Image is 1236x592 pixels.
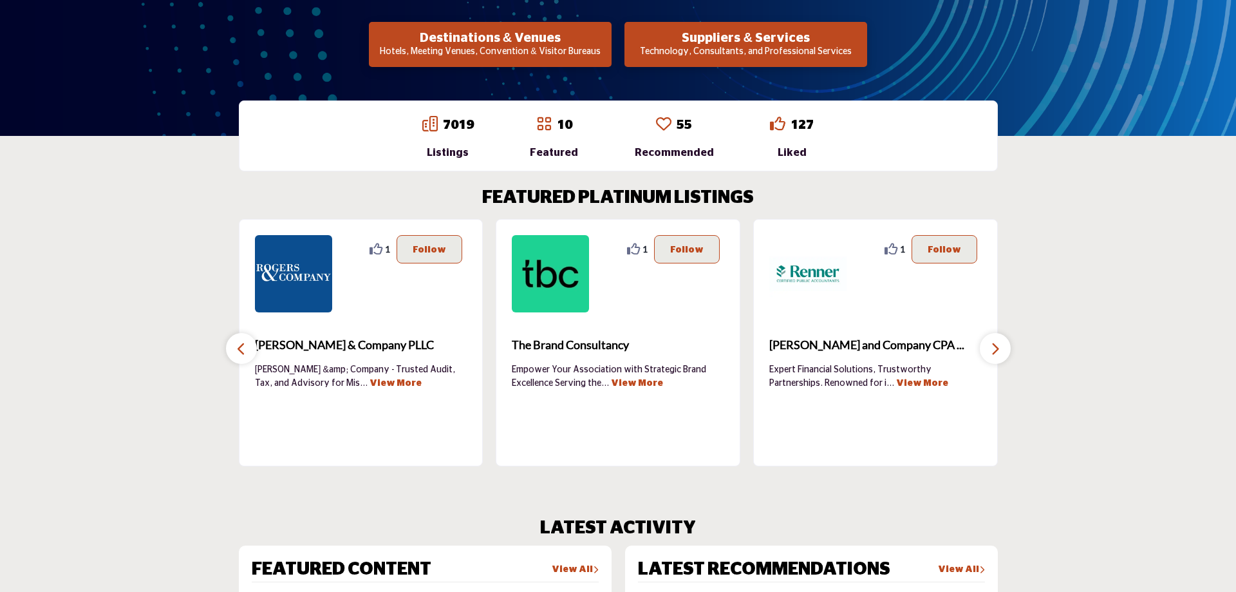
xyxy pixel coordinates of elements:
a: [PERSON_NAME] and Company CPA ... [769,328,982,363]
button: Suppliers & Services Technology, Consultants, and Professional Services [624,22,867,67]
button: Destinations & Venues Hotels, Meeting Venues, Convention & Visitor Bureaus [369,22,612,67]
span: 1 [385,242,390,256]
span: 1 [900,242,905,256]
a: 55 [677,119,692,131]
h2: FEATURED CONTENT [252,559,431,581]
button: Follow [397,235,462,263]
button: Follow [912,235,977,263]
p: Follow [413,242,446,256]
i: Go to Liked [770,116,785,131]
a: Go to Recommended [656,116,671,134]
span: ... [886,379,894,388]
h2: LATEST RECOMMENDATIONS [638,559,890,581]
div: Liked [770,145,814,160]
h2: Destinations & Venues [373,30,608,46]
a: 127 [791,119,814,131]
div: Listings [422,145,474,160]
p: Technology, Consultants, and Professional Services [628,46,863,59]
b: Renner and Company CPA PC [769,328,982,363]
img: Renner and Company CPA PC [769,235,847,312]
a: View More [370,379,422,388]
h2: LATEST ACTIVITY [540,518,696,540]
img: Rogers & Company PLLC [255,235,332,312]
b: Rogers & Company PLLC [255,328,467,363]
h2: Suppliers & Services [628,30,863,46]
span: [PERSON_NAME] and Company CPA ... [769,336,982,354]
p: Follow [928,242,961,256]
p: Expert Financial Solutions, Trustworthy Partnerships. Renowned for i [769,363,982,389]
div: Featured [530,145,578,160]
p: Hotels, Meeting Venues, Convention & Visitor Bureaus [373,46,608,59]
span: [PERSON_NAME] & Company PLLC [255,336,467,354]
a: View More [611,379,663,388]
button: Follow [654,235,720,263]
img: The Brand Consultancy [512,235,589,312]
h2: FEATURED PLATINUM LISTINGS [482,187,754,209]
a: [PERSON_NAME] & Company PLLC [255,328,467,363]
span: 1 [642,242,648,256]
a: View All [938,564,985,577]
a: The Brand Consultancy [512,328,724,363]
p: Empower Your Association with Strategic Brand Excellence Serving the [512,363,724,389]
a: 7019 [443,119,474,131]
div: Recommended [635,145,714,160]
a: Go to Featured [536,116,552,134]
p: [PERSON_NAME] &amp; Company - Trusted Audit, Tax, and Advisory for Mis [255,363,467,389]
p: Follow [670,242,704,256]
a: 10 [557,119,572,131]
a: View More [896,379,948,388]
a: View All [552,564,599,577]
span: ... [360,379,368,388]
span: The Brand Consultancy [512,336,724,354]
span: ... [601,379,609,388]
